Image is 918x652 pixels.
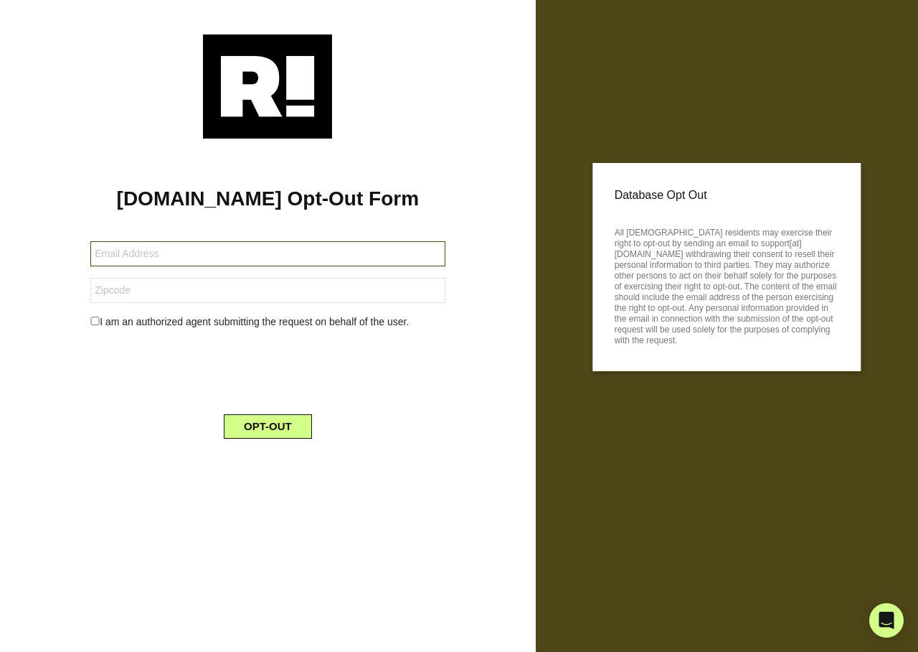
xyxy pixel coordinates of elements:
input: Email Address [90,241,445,266]
input: Zipcode [90,278,445,303]
img: Retention.com [203,34,332,139]
p: All [DEMOGRAPHIC_DATA] residents may exercise their right to opt-out by sending an email to suppo... [615,223,839,346]
div: Open Intercom Messenger [869,603,904,638]
div: I am an authorized agent submitting the request on behalf of the user. [80,315,455,330]
button: OPT-OUT [224,414,312,439]
iframe: reCAPTCHA [158,341,377,397]
h1: [DOMAIN_NAME] Opt-Out Form [22,187,514,211]
p: Database Opt Out [615,185,839,206]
